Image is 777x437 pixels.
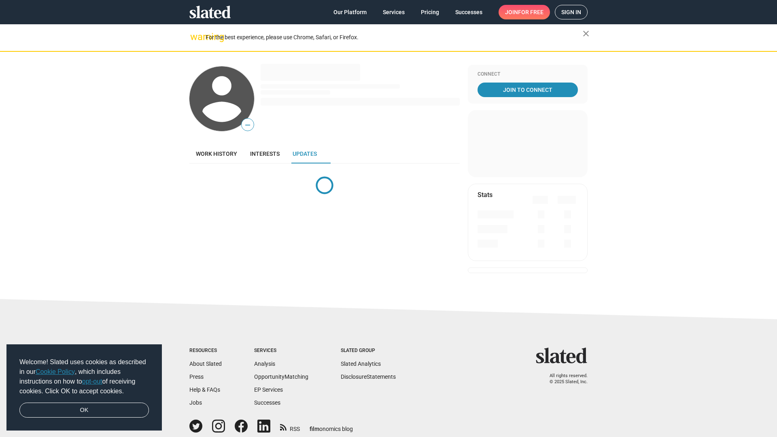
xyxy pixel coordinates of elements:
a: About Slated [189,361,222,367]
a: Services [376,5,411,19]
a: Interests [244,144,286,163]
a: Successes [254,399,280,406]
span: Interests [250,151,280,157]
a: Press [189,373,204,380]
span: Welcome! Slated uses cookies as described in our , which includes instructions on how to of recei... [19,357,149,396]
span: Work history [196,151,237,157]
a: Sign in [555,5,588,19]
div: Resources [189,348,222,354]
a: OpportunityMatching [254,373,308,380]
a: opt-out [82,378,102,385]
span: Sign in [561,5,581,19]
span: Services [383,5,405,19]
a: DisclosureStatements [341,373,396,380]
span: Pricing [421,5,439,19]
a: Slated Analytics [341,361,381,367]
span: for free [518,5,543,19]
a: EP Services [254,386,283,393]
div: For the best experience, please use Chrome, Safari, or Firefox. [206,32,583,43]
p: All rights reserved. © 2025 Slated, Inc. [541,373,588,385]
a: Help & FAQs [189,386,220,393]
span: film [310,426,319,432]
div: Services [254,348,308,354]
span: — [242,120,254,130]
mat-card-title: Stats [478,191,493,199]
a: Joinfor free [499,5,550,19]
a: Work history [189,144,244,163]
a: Analysis [254,361,275,367]
mat-icon: close [581,29,591,38]
span: Successes [455,5,482,19]
a: Successes [449,5,489,19]
div: Slated Group [341,348,396,354]
a: dismiss cookie message [19,403,149,418]
a: RSS [280,420,300,433]
span: Updates [293,151,317,157]
a: Pricing [414,5,446,19]
mat-icon: warning [190,32,200,42]
a: Join To Connect [478,83,578,97]
a: Jobs [189,399,202,406]
a: filmonomics blog [310,419,353,433]
a: Updates [286,144,323,163]
span: Join To Connect [479,83,576,97]
div: cookieconsent [6,344,162,431]
span: Our Platform [333,5,367,19]
div: Connect [478,71,578,78]
a: Our Platform [327,5,373,19]
span: Join [505,5,543,19]
a: Cookie Policy [36,368,75,375]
